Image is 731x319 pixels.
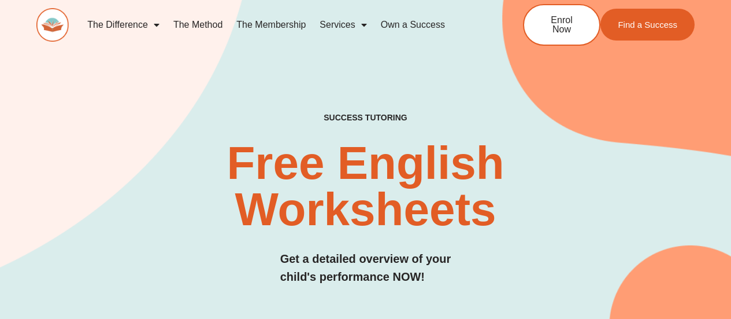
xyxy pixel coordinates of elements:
[313,12,373,38] a: Services
[600,9,695,41] a: Find a Success
[229,12,313,38] a: The Membership
[80,12,485,38] nav: Menu
[149,140,582,233] h2: Free English Worksheets​
[374,12,452,38] a: Own a Success
[80,12,166,38] a: The Difference
[523,4,600,46] a: Enrol Now
[541,16,582,34] span: Enrol Now
[166,12,229,38] a: The Method
[618,20,677,29] span: Find a Success
[268,113,463,123] h4: SUCCESS TUTORING​
[280,250,451,286] h3: Get a detailed overview of your child's performance NOW!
